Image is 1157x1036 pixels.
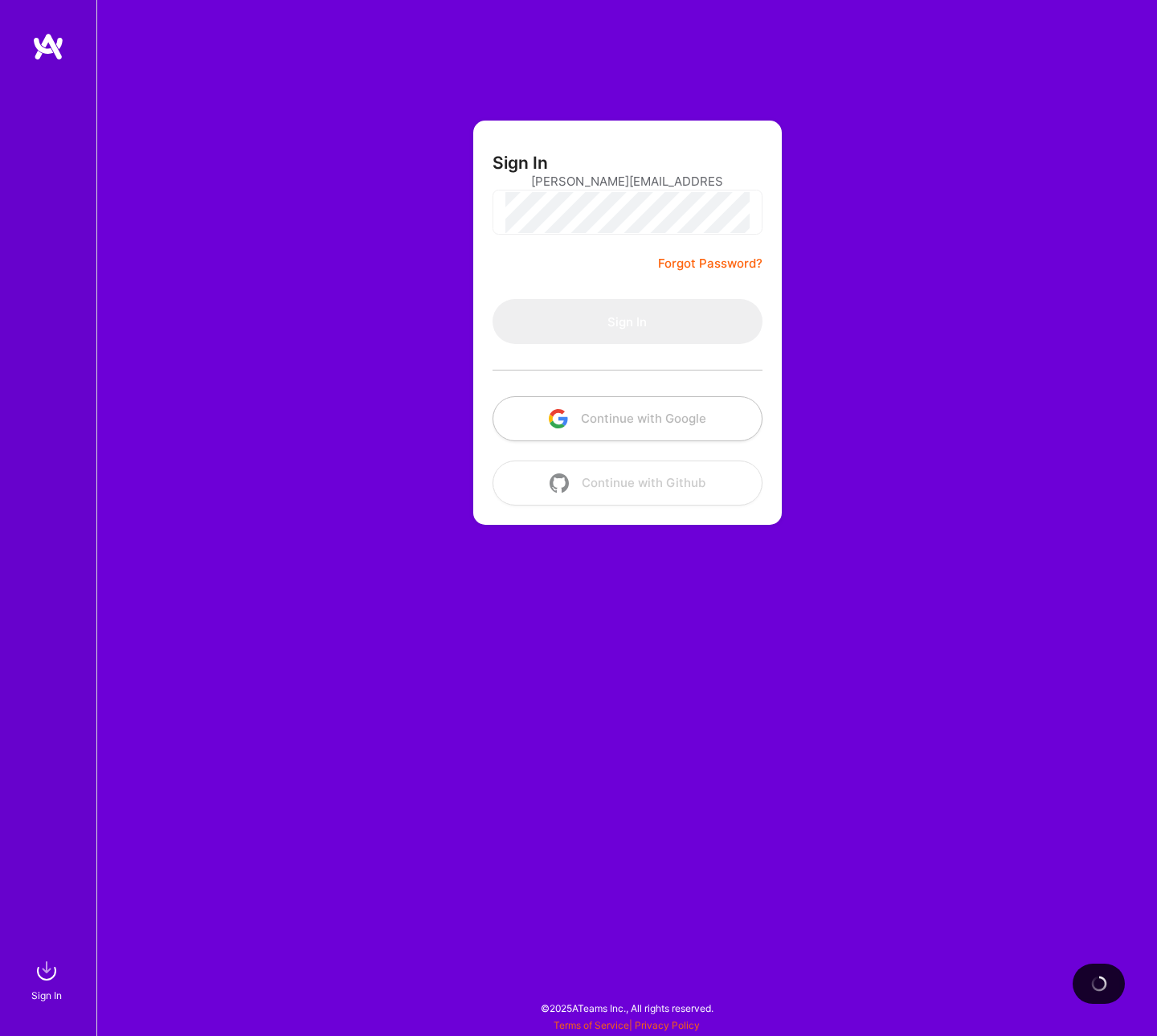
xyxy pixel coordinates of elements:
[31,955,63,987] img: sign in
[493,396,762,441] button: Continue with Google
[493,461,762,506] button: Continue with Github
[32,32,64,61] img: logo
[550,473,569,493] img: icon
[493,299,762,344] button: Sign In
[549,409,568,428] img: icon
[554,1019,700,1031] span: |
[493,153,548,173] h3: Sign In
[635,1019,700,1031] a: Privacy Policy
[96,988,1157,1028] div: © 2025 ATeams Inc., All rights reserved.
[34,955,63,1004] a: sign inSign In
[1088,973,1110,995] img: loading
[31,987,62,1004] div: Sign In
[554,1019,629,1031] a: Terms of Service
[658,254,762,273] a: Forgot Password?
[531,161,724,202] input: Email...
